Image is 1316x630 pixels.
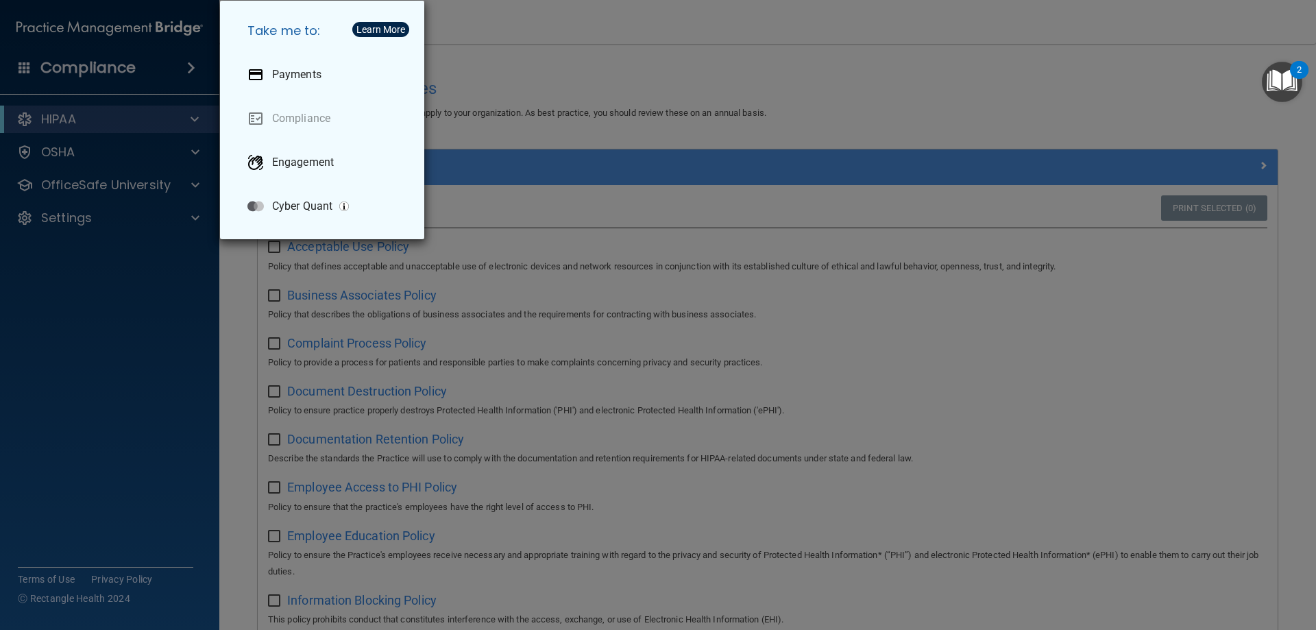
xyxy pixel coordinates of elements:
button: Open Resource Center, 2 new notifications [1262,62,1302,102]
a: Engagement [236,143,413,182]
div: Learn More [356,25,405,34]
p: Payments [272,68,321,82]
a: Payments [236,56,413,94]
a: Cyber Quant [236,187,413,226]
p: Cyber Quant [272,199,332,213]
h5: Take me to: [236,12,413,50]
iframe: Drift Widget Chat Controller [1079,533,1300,587]
div: 2 [1297,70,1302,88]
p: Engagement [272,156,334,169]
a: Compliance [236,99,413,138]
button: Learn More [352,22,409,37]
